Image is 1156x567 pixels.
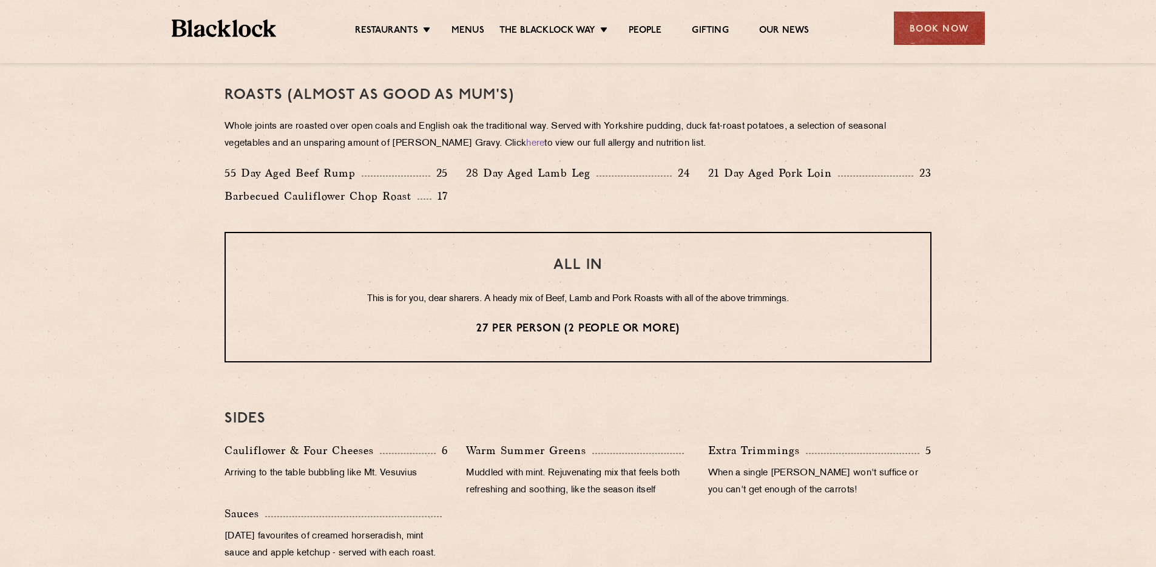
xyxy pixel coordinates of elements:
[526,139,544,148] a: here
[451,25,484,38] a: Menus
[466,165,597,182] p: 28 Day Aged Lamb Leg
[708,442,806,459] p: Extra Trimmings
[894,12,985,45] div: Book Now
[672,165,690,181] p: 24
[225,465,448,482] p: Arriving to the table bubbling like Mt. Vesuvius
[692,25,728,38] a: Gifting
[499,25,595,38] a: The Blacklock Way
[436,443,448,458] p: 6
[225,505,265,522] p: Sauces
[431,188,448,204] p: 17
[225,188,417,205] p: Barbecued Cauliflower Chop Roast
[250,291,906,307] p: This is for you, dear sharers. A heady mix of Beef, Lamb and Pork Roasts with all of the above tr...
[430,165,448,181] p: 25
[225,118,931,152] p: Whole joints are roasted over open coals and English oak the traditional way. Served with Yorkshi...
[225,87,931,103] h3: Roasts (Almost as good as Mum's)
[172,19,277,37] img: BL_Textured_Logo-footer-cropped.svg
[250,257,906,273] h3: ALL IN
[250,321,906,337] p: 27 per person (2 people or more)
[225,528,448,562] p: [DATE] favourites of creamed horseradish, mint sauce and apple ketchup - served with each roast.
[919,443,931,458] p: 5
[466,465,689,499] p: Muddled with mint. Rejuvenating mix that feels both refreshing and soothing, like the season itself
[708,165,838,182] p: 21 Day Aged Pork Loin
[225,442,380,459] p: Cauliflower & Four Cheeses
[708,465,931,499] p: When a single [PERSON_NAME] won't suffice or you can't get enough of the carrots!
[466,442,592,459] p: Warm Summer Greens
[759,25,810,38] a: Our News
[355,25,418,38] a: Restaurants
[225,411,931,427] h3: SIDES
[913,165,931,181] p: 23
[629,25,661,38] a: People
[225,165,362,182] p: 55 Day Aged Beef Rump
